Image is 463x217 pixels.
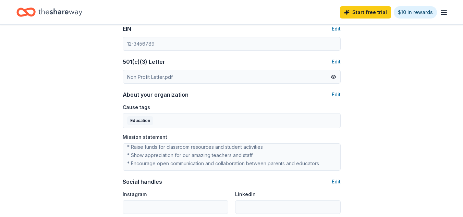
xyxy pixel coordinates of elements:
[123,143,341,171] textarea: At the [GEOGRAPHIC_DATA] Parent Teacher Organization (PTO), we are proud to support our school co...
[127,73,173,81] div: Non Profit Letter.pdf
[394,6,437,19] a: $10 in rewards
[123,191,147,198] label: Instagram
[123,178,162,186] div: Social handles
[123,113,341,128] button: Education
[16,4,82,20] a: Home
[127,116,153,125] div: Education
[123,104,150,111] label: Cause tags
[332,25,341,33] button: Edit
[123,58,165,66] div: 501(c)(3) Letter
[123,134,167,141] label: Mission statement
[123,91,188,99] div: About your organization
[123,37,341,51] input: 12-3456789
[332,91,341,99] button: Edit
[332,178,341,186] button: Edit
[235,191,256,198] label: LinkedIn
[340,6,391,19] a: Start free trial
[123,25,131,33] div: EIN
[332,58,341,66] button: Edit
